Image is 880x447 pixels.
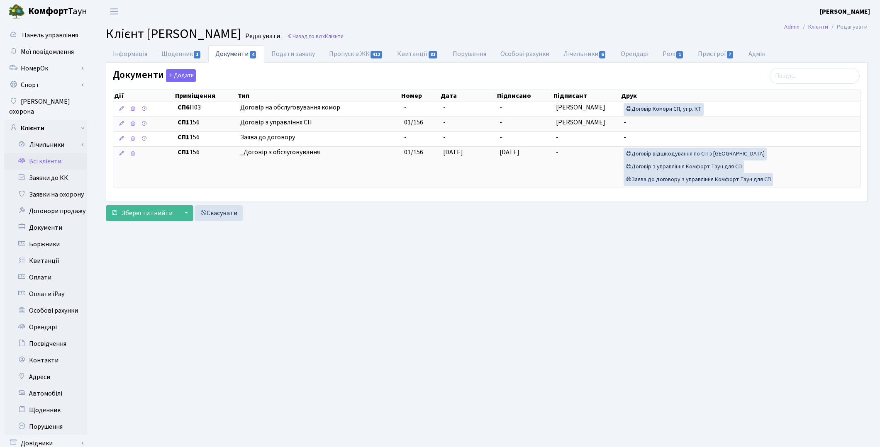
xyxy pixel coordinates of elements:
[244,32,283,40] small: Редагувати .
[154,45,208,63] a: Щоденник
[4,219,87,236] a: Документи
[113,69,196,82] label: Документи
[820,7,870,16] b: [PERSON_NAME]
[322,45,390,63] a: Пропуск в ЖК
[390,45,445,63] a: Квитанції
[4,203,87,219] a: Договори продажу
[240,118,397,127] span: Договір з управління СП
[208,45,264,63] a: Документи
[4,335,87,352] a: Посвідчення
[178,133,234,142] span: 156
[429,51,438,58] span: 81
[496,90,553,102] th: Підписано
[4,369,87,385] a: Адреси
[446,45,493,63] a: Порушення
[4,385,87,402] a: Автомобілі
[4,77,87,93] a: Спорт
[237,90,400,102] th: Тип
[178,103,190,112] b: СП6
[174,90,237,102] th: Приміщення
[178,118,234,127] span: 156
[4,269,87,286] a: Оплати
[195,205,243,221] a: Скасувати
[240,148,397,157] span: _Договір з обслуговування
[656,45,691,63] a: Ролі
[113,90,174,102] th: Дії
[122,209,173,218] span: Зберегти і вийти
[772,18,880,36] nav: breadcrumb
[240,133,397,142] span: Заява до договору
[4,153,87,170] a: Всі клієнти
[556,133,558,142] span: -
[691,45,741,63] a: Пристрої
[28,5,68,18] b: Комфорт
[264,45,322,63] a: Подати заявку
[4,44,87,60] a: Мої повідомлення
[106,24,241,44] span: Клієнт [PERSON_NAME]
[166,69,196,82] button: Документи
[28,5,87,19] span: Таун
[500,133,502,142] span: -
[556,103,605,112] span: [PERSON_NAME]
[556,148,558,157] span: -
[676,51,683,58] span: 1
[4,286,87,302] a: Оплати iPay
[4,302,87,319] a: Особові рахунки
[178,118,190,127] b: СП1
[178,103,234,112] span: П03
[178,148,190,157] b: СП1
[500,103,502,112] span: -
[4,120,87,136] a: Клієнти
[624,118,626,127] span: -
[404,133,407,142] span: -
[440,90,496,102] th: Дата
[624,173,773,186] a: Заява до договору з управління Комфорт Таун для СП
[404,103,407,112] span: -
[287,32,344,40] a: Назад до всіхКлієнти
[624,148,767,160] a: Договір відшкодування по СП з [GEOGRAPHIC_DATA]
[620,90,860,102] th: Друк
[556,118,605,127] span: [PERSON_NAME]
[4,319,87,335] a: Орендарі
[4,253,87,269] a: Квитанції
[556,45,614,63] a: Лічильники
[500,148,519,157] span: [DATE]
[443,148,463,157] span: [DATE]
[727,51,734,58] span: 7
[4,236,87,253] a: Боржники
[4,186,87,203] a: Заявки на охорону
[240,103,397,112] span: Договір на обслуговування комор
[443,103,446,112] span: -
[22,31,78,40] span: Панель управління
[21,47,74,56] span: Мої повідомлення
[493,45,556,63] a: Особові рахунки
[250,51,256,58] span: 4
[194,51,200,58] span: 1
[820,7,870,17] a: [PERSON_NAME]
[4,170,87,186] a: Заявки до КК
[371,51,382,58] span: 412
[553,90,620,102] th: Підписант
[443,133,446,142] span: -
[784,22,800,31] a: Admin
[178,133,190,142] b: СП1
[4,93,87,120] a: [PERSON_NAME] охорона
[624,133,626,142] span: -
[614,45,656,63] a: Орендарі
[770,68,860,84] input: Пошук...
[4,60,87,77] a: НомерОк
[404,118,423,127] span: 01/156
[4,27,87,44] a: Панель управління
[741,45,773,63] a: Адмін
[400,90,440,102] th: Номер
[4,418,87,435] a: Порушення
[4,402,87,418] a: Щоденник
[325,32,344,40] span: Клієнти
[8,3,25,20] img: logo.png
[106,45,154,63] a: Інформація
[4,352,87,369] a: Контакти
[10,136,87,153] a: Лічильники
[404,148,423,157] span: 01/156
[828,22,868,32] li: Редагувати
[808,22,828,31] a: Клієнти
